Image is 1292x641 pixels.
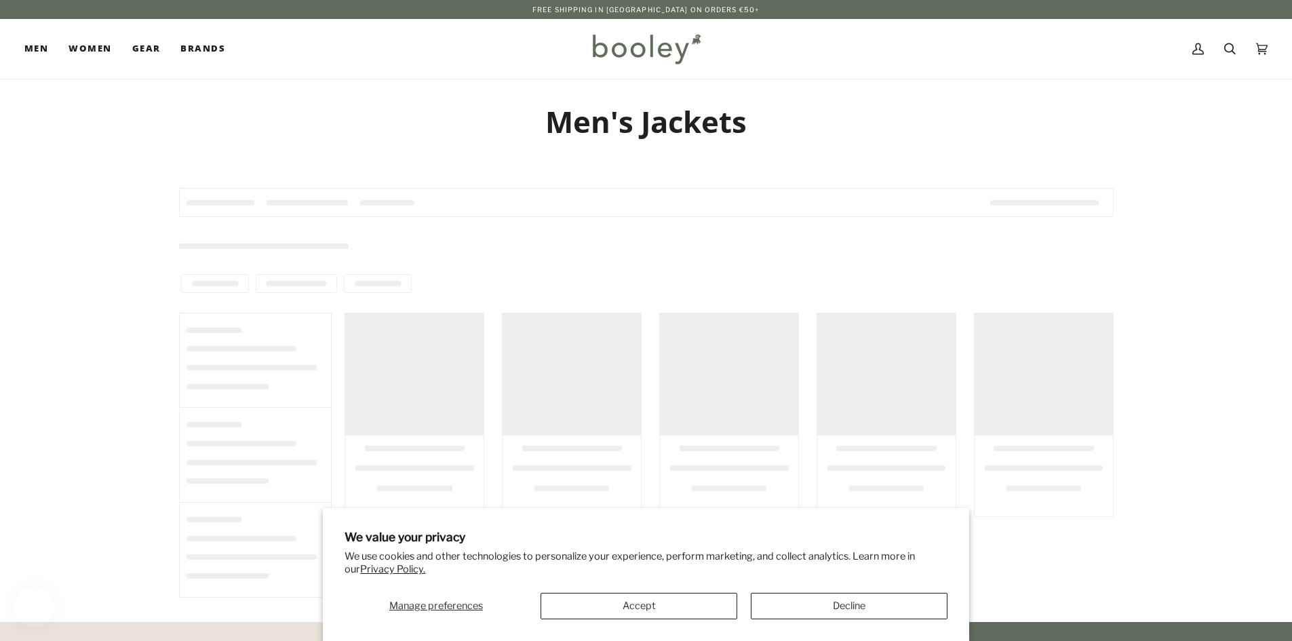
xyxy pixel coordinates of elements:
span: Manage preferences [389,600,483,612]
span: Women [68,42,111,56]
a: Brands [170,19,235,79]
iframe: Button to open loyalty program pop-up [14,587,54,627]
img: Booley [587,29,705,69]
a: Privacy Policy. [360,563,425,575]
h2: We value your privacy [345,530,947,544]
button: Manage preferences [345,593,527,619]
a: Men [24,19,58,79]
span: Gear [132,42,161,56]
span: Men [24,42,48,56]
a: Women [58,19,121,79]
button: Decline [751,593,947,619]
a: Gear [122,19,171,79]
p: We use cookies and other technologies to personalize your experience, perform marketing, and coll... [345,550,947,576]
span: Brands [180,42,225,56]
h1: Men's Jackets [179,103,1114,140]
p: Free Shipping in [GEOGRAPHIC_DATA] on Orders €50+ [532,4,760,15]
button: Accept [541,593,737,619]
